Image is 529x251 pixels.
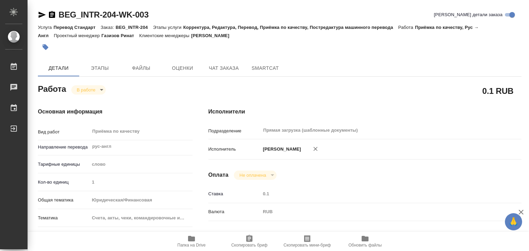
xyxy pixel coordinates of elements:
p: Кол-во единиц [38,179,90,186]
p: Корректура, Редактура, Перевод, Приёмка по качеству, Постредактура машинного перевода [183,25,398,30]
p: [PERSON_NAME] [191,33,235,38]
p: [PERSON_NAME] [260,146,301,153]
p: Вид работ [38,129,90,135]
span: Обновить файлы [349,243,382,248]
a: BEG_INTR-204-WK-003 [59,10,149,19]
span: Файлы [125,64,158,73]
span: Скопировать мини-бриф [283,243,331,248]
div: RUB [260,206,495,218]
button: Добавить тэг [38,40,53,55]
p: Валюта [208,208,261,215]
span: 🙏 [508,215,519,229]
p: Ставка [208,190,261,197]
p: Услуга [38,25,53,30]
span: [PERSON_NAME] детали заказа [434,11,502,18]
p: Работа [398,25,415,30]
div: В работе [234,171,276,180]
button: Скопировать ссылку для ЯМессенджера [38,11,46,19]
button: Скопировать ссылку [48,11,56,19]
span: SmartCat [249,64,282,73]
p: Тарифные единицы [38,161,90,168]
button: Скопировать бриф [220,232,278,251]
p: Этапы услуги [153,25,183,30]
button: В работе [75,87,97,93]
span: Оценки [166,64,199,73]
h2: 0.1 RUB [482,85,514,97]
button: 🙏 [505,213,522,230]
p: Заказ: [101,25,115,30]
h4: Основная информация [38,108,181,116]
p: Перевод Стандарт [53,25,101,30]
h2: Работа [38,82,66,95]
div: слово [90,159,193,170]
button: Обновить файлы [336,232,394,251]
span: Детали [42,64,75,73]
p: Подразделение [208,128,261,134]
h4: Исполнители [208,108,521,116]
p: Общая тематика [38,197,90,204]
p: Тематика [38,215,90,221]
p: Проектный менеджер [54,33,101,38]
div: В работе [71,85,106,95]
button: Не оплачена [237,172,268,178]
div: Юридическая/Финансовая [90,194,193,206]
button: Удалить исполнителя [308,141,323,156]
p: Газизов Ринат [102,33,139,38]
p: BEG_INTR-204 [116,25,153,30]
span: Скопировать бриф [231,243,267,248]
input: Пустое поле [260,189,495,199]
button: Папка на Drive [163,232,220,251]
span: Этапы [83,64,116,73]
p: Клиентские менеджеры [139,33,191,38]
button: Скопировать мини-бриф [278,232,336,251]
span: Папка на Drive [177,243,206,248]
p: Исполнитель [208,146,261,153]
p: Направление перевода [38,144,90,151]
input: Пустое поле [90,177,193,187]
h4: Оплата [208,171,229,179]
div: Счета, акты, чеки, командировочные и таможенные документы [90,212,193,224]
span: Чат заказа [207,64,240,73]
